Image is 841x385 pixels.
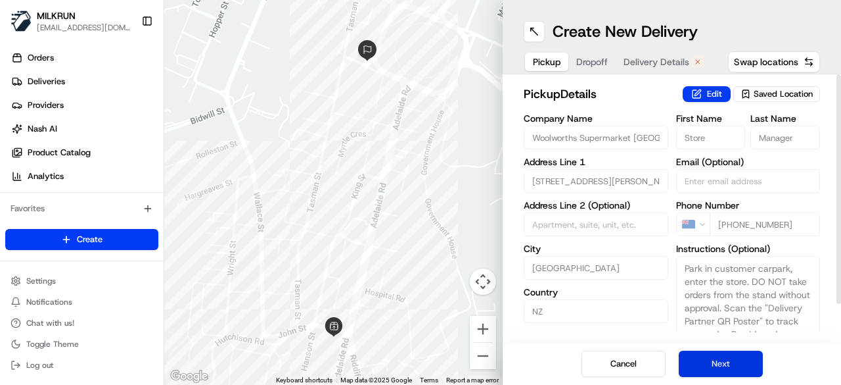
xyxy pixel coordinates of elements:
[11,11,32,32] img: MILKRUN
[5,47,164,68] a: Orders
[524,288,668,297] label: Country
[676,169,821,193] input: Enter email address
[676,126,746,149] input: Enter first name
[683,86,731,102] button: Edit
[581,351,666,377] button: Cancel
[470,316,496,342] button: Zoom in
[5,5,136,37] button: MILKRUNMILKRUN[EMAIL_ADDRESS][DOMAIN_NAME]
[676,157,821,167] label: Email (Optional)
[524,126,668,149] input: Enter company name
[5,335,158,353] button: Toggle Theme
[524,256,668,280] input: Enter city
[524,114,668,123] label: Company Name
[676,256,821,355] textarea: Park in customer carpark, enter the store. DO NOT take orders from the stand without approval. Sc...
[28,147,91,159] span: Product Catalog
[553,21,698,42] h1: Create New Delivery
[624,55,689,68] span: Delivery Details
[676,114,746,123] label: First Name
[5,229,158,250] button: Create
[524,157,668,167] label: Address Line 1
[276,376,332,385] button: Keyboard shortcuts
[5,314,158,332] button: Chat with us!
[599,331,668,340] label: Zip Code
[524,169,668,193] input: Enter address
[524,85,675,103] h2: pickup Details
[5,71,164,92] a: Deliveries
[754,88,813,100] span: Saved Location
[26,297,72,307] span: Notifications
[5,356,158,374] button: Log out
[37,22,131,33] button: [EMAIL_ADDRESS][DOMAIN_NAME]
[5,118,164,140] a: Nash AI
[524,201,668,210] label: Address Line 2 (Optional)
[470,343,496,369] button: Zoom out
[5,166,164,187] a: Analytics
[576,55,608,68] span: Dropoff
[5,142,164,163] a: Product Catalog
[750,114,820,123] label: Last Name
[26,318,74,328] span: Chat with us!
[77,234,102,245] span: Create
[26,360,53,371] span: Log out
[750,126,820,149] input: Enter last name
[524,244,668,253] label: City
[28,76,65,88] span: Deliveries
[420,376,438,384] a: Terms
[28,52,54,64] span: Orders
[524,299,668,323] input: Enter country
[533,55,560,68] span: Pickup
[5,272,158,290] button: Settings
[168,368,211,385] img: Google
[28,170,64,182] span: Analytics
[524,331,593,340] label: State
[676,201,821,210] label: Phone Number
[5,198,158,219] div: Favorites
[524,213,668,236] input: Apartment, suite, unit, etc.
[28,99,64,111] span: Providers
[26,276,56,286] span: Settings
[470,269,496,295] button: Map camera controls
[734,55,798,68] span: Swap locations
[37,9,76,22] button: MILKRUN
[5,293,158,311] button: Notifications
[168,368,211,385] a: Open this area in Google Maps (opens a new window)
[676,244,821,253] label: Instructions (Optional)
[340,376,412,384] span: Map data ©2025 Google
[733,85,820,103] button: Saved Location
[26,339,79,349] span: Toggle Theme
[710,213,821,236] input: Enter phone number
[28,123,57,135] span: Nash AI
[5,95,164,116] a: Providers
[728,51,820,72] button: Swap locations
[446,376,499,384] a: Report a map error
[679,351,763,377] button: Next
